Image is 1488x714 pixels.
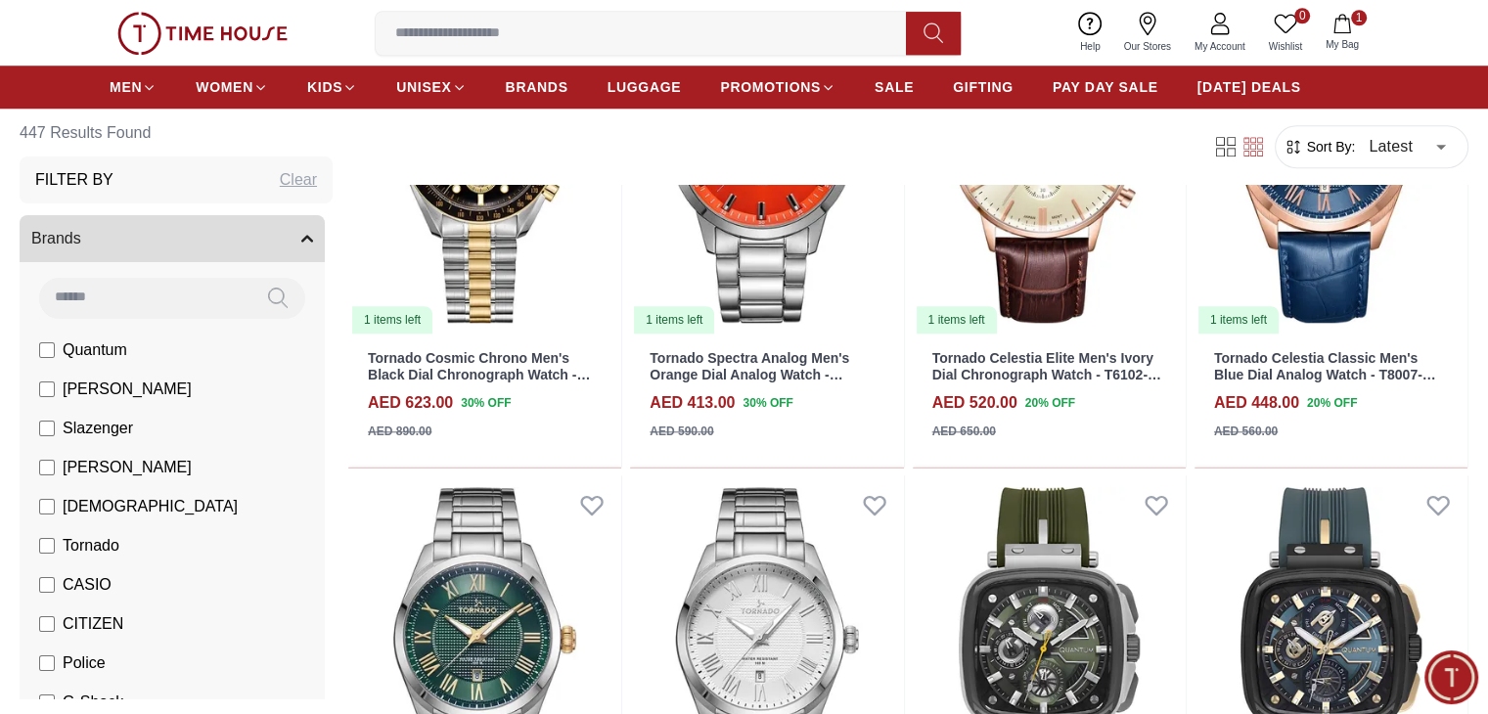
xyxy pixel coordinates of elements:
a: Help [1068,8,1112,58]
div: 1 items left [1198,306,1279,334]
input: [PERSON_NAME] [39,460,55,475]
input: CASIO [39,577,55,593]
a: GIFTING [953,69,1014,105]
button: Brands [20,215,325,262]
span: 20 % OFF [1025,394,1075,412]
input: Slazenger [39,421,55,436]
span: KIDS [307,77,342,97]
h4: AED 448.00 [1214,391,1299,415]
span: [DATE] DEALS [1197,77,1301,97]
span: UNISEX [396,77,451,97]
a: Tornado Celestia Elite Men's Ivory Dial Chronograph Watch - T6102-RLDI [932,350,1161,399]
h4: AED 413.00 [650,391,735,415]
span: LUGGAGE [608,77,682,97]
a: [DATE] DEALS [1197,69,1301,105]
input: Tornado [39,538,55,554]
div: AED 650.00 [932,423,996,440]
span: Help [1072,39,1108,54]
h3: Filter By [35,168,113,192]
div: AED 590.00 [650,423,713,440]
span: 30 % OFF [743,394,792,412]
span: SALE [875,77,914,97]
span: 0 [1294,8,1310,23]
span: MEN [110,77,142,97]
span: Brands [31,227,81,250]
a: PROMOTIONS [720,69,835,105]
span: PROMOTIONS [720,77,821,97]
span: 20 % OFF [1307,394,1357,412]
a: Tornado Spectra Analog Men's Orange Dial Analog Watch - T23001-SBSO [650,350,849,399]
span: [DEMOGRAPHIC_DATA] [63,495,238,518]
span: PAY DAY SALE [1053,77,1158,97]
a: SALE [875,69,914,105]
span: G-Shock [63,691,123,714]
a: Tornado Cosmic Chrono Men's Black Dial Chronograph Watch - T22103-TBTB [368,350,590,399]
span: CASIO [63,573,112,597]
div: 1 items left [917,306,997,334]
span: My Account [1187,39,1253,54]
input: Police [39,655,55,671]
span: CITIZEN [63,612,123,636]
span: [PERSON_NAME] [63,378,192,401]
input: [DEMOGRAPHIC_DATA] [39,499,55,514]
span: 1 [1351,10,1367,25]
span: GIFTING [953,77,1014,97]
a: BRANDS [506,69,568,105]
button: Sort By: [1284,137,1356,156]
h4: AED 623.00 [368,391,453,415]
input: [PERSON_NAME] [39,381,55,397]
a: 0Wishlist [1257,8,1314,58]
a: MEN [110,69,157,105]
div: Latest [1355,119,1460,174]
a: LUGGAGE [608,69,682,105]
input: CITIZEN [39,616,55,632]
h4: AED 520.00 [932,391,1017,415]
div: 1 items left [352,306,432,334]
h6: 447 Results Found [20,110,333,156]
span: WOMEN [196,77,253,97]
div: Chat Widget [1424,650,1478,704]
a: Tornado Celestia Classic Men's Blue Dial Analog Watch - T8007-RLNN [1214,350,1436,399]
div: AED 560.00 [1214,423,1278,440]
span: My Bag [1318,37,1367,52]
span: Our Stores [1116,39,1179,54]
div: 1 items left [634,306,714,334]
div: Clear [280,168,317,192]
span: Quantum [63,338,127,362]
div: AED 890.00 [368,423,431,440]
input: Quantum [39,342,55,358]
span: Slazenger [63,417,133,440]
a: WOMEN [196,69,268,105]
a: PAY DAY SALE [1053,69,1158,105]
a: KIDS [307,69,357,105]
span: [PERSON_NAME] [63,456,192,479]
span: Wishlist [1261,39,1310,54]
input: G-Shock [39,694,55,710]
a: UNISEX [396,69,466,105]
button: 1My Bag [1314,10,1371,56]
span: Police [63,651,106,675]
span: BRANDS [506,77,568,97]
span: 30 % OFF [461,394,511,412]
span: Sort By: [1303,137,1356,156]
img: ... [117,12,288,55]
a: Our Stores [1112,8,1183,58]
span: Tornado [63,534,119,558]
